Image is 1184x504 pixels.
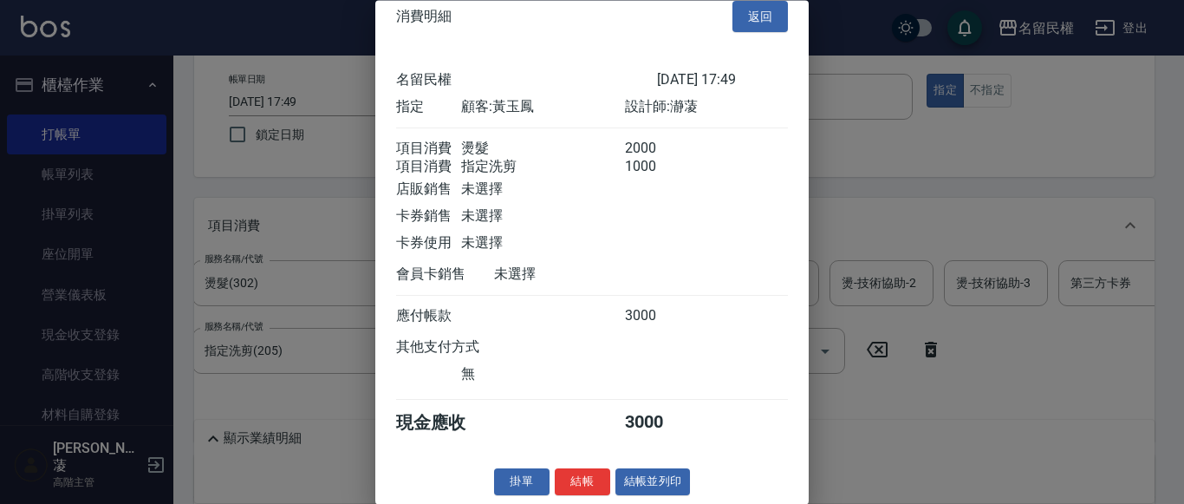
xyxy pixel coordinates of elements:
[396,8,452,25] span: 消費明細
[615,469,691,496] button: 結帳並列印
[625,159,690,177] div: 1000
[732,1,788,33] button: 返回
[461,159,624,177] div: 指定洗剪
[396,235,461,253] div: 卡券使用
[461,208,624,226] div: 未選擇
[461,141,624,159] div: 燙髮
[461,366,624,384] div: 無
[396,159,461,177] div: 項目消費
[461,99,624,117] div: 顧客: 黃玉鳳
[461,181,624,200] div: 未選擇
[555,469,610,496] button: 結帳
[625,412,690,435] div: 3000
[494,266,657,285] div: 未選擇
[657,72,788,90] div: [DATE] 17:49
[396,266,494,285] div: 會員卡銷售
[396,412,494,435] div: 現金應收
[625,141,690,159] div: 2000
[396,308,461,326] div: 應付帳款
[396,339,527,357] div: 其他支付方式
[625,308,690,326] div: 3000
[494,469,550,496] button: 掛單
[396,99,461,117] div: 指定
[396,208,461,226] div: 卡券銷售
[396,72,657,90] div: 名留民權
[396,181,461,200] div: 店販銷售
[396,141,461,159] div: 項目消費
[461,235,624,253] div: 未選擇
[625,99,788,117] div: 設計師: 瀞蓤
